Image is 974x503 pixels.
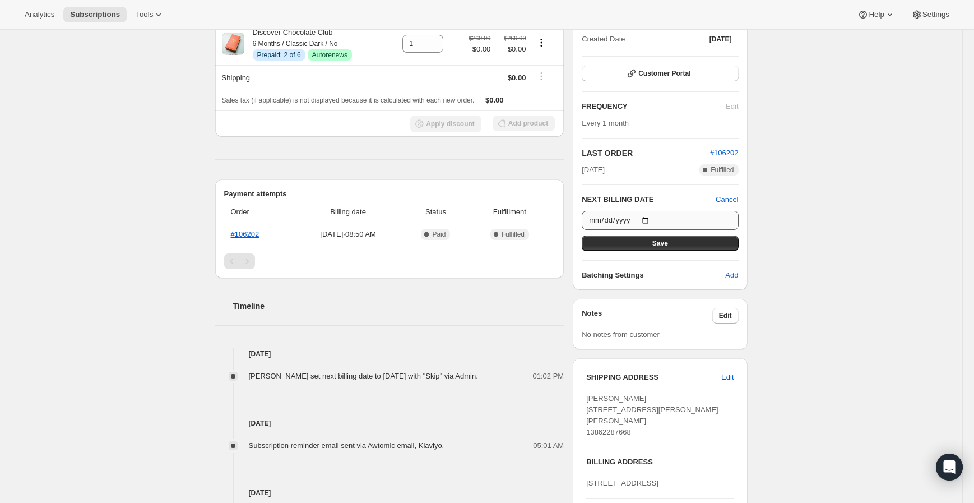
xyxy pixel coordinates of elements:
[129,7,171,22] button: Tools
[63,7,127,22] button: Subscriptions
[638,69,690,78] span: Customer Portal
[249,441,444,450] span: Subscription reminder email sent via Awtomic email, Klaviyo.
[712,308,739,324] button: Edit
[485,96,504,104] span: $0.00
[582,164,605,176] span: [DATE]
[582,236,738,251] button: Save
[703,31,739,47] button: [DATE]
[716,194,738,205] button: Cancel
[508,73,526,82] span: $0.00
[244,27,352,61] div: Discover Chocolate Club
[533,371,564,382] span: 01:02 PM
[710,149,739,157] a: #106202
[582,330,660,339] span: No notes from customer
[249,372,478,380] span: [PERSON_NAME] set next billing date to [DATE] with "Skip" via Admin.
[532,36,550,49] button: Product actions
[253,40,338,48] small: 6 Months / Classic Dark / No
[936,454,963,481] div: Open Intercom Messenger
[25,10,54,19] span: Analytics
[257,50,301,59] span: Prepaid: 2 of 6
[715,368,740,386] button: Edit
[582,101,726,112] h2: FREQUENCY
[432,230,446,239] span: Paid
[582,66,738,81] button: Customer Portal
[231,230,259,238] a: #106202
[136,10,153,19] span: Tools
[233,301,564,312] h2: Timeline
[709,35,732,44] span: [DATE]
[582,34,625,45] span: Created Date
[532,70,550,82] button: Shipping actions
[296,206,401,218] span: Billing date
[222,33,244,55] img: product img
[215,348,564,359] h4: [DATE]
[215,418,564,429] h4: [DATE]
[582,270,725,281] h6: Batching Settings
[215,487,564,499] h4: [DATE]
[721,372,734,383] span: Edit
[70,10,120,19] span: Subscriptions
[586,372,721,383] h3: SHIPPING ADDRESS
[711,165,734,174] span: Fulfilled
[407,206,464,218] span: Status
[469,35,490,41] small: $269.00
[222,96,475,104] span: Sales tax (if applicable) is not displayed because it is calculated with each new order.
[922,10,949,19] span: Settings
[582,147,710,159] h2: LAST ORDER
[586,394,718,436] span: [PERSON_NAME] [STREET_ADDRESS][PERSON_NAME][PERSON_NAME] 13862287668
[586,479,658,487] span: [STREET_ADDRESS]
[502,230,525,239] span: Fulfilled
[582,308,712,324] h3: Notes
[533,440,564,451] span: 05:01 AM
[710,147,739,159] button: #106202
[469,44,490,55] span: $0.00
[725,270,738,281] span: Add
[851,7,902,22] button: Help
[312,50,347,59] span: Autorenews
[224,188,555,200] h2: Payment attempts
[504,35,526,41] small: $269.00
[224,200,293,224] th: Order
[586,456,734,468] h3: BILLING ADDRESS
[224,253,555,269] nav: Pagination
[471,206,549,218] span: Fulfillment
[652,239,668,248] span: Save
[497,44,526,55] span: $0.00
[296,229,401,240] span: [DATE] · 08:50 AM
[582,119,629,127] span: Every 1 month
[215,65,388,90] th: Shipping
[905,7,956,22] button: Settings
[719,311,732,320] span: Edit
[718,266,745,284] button: Add
[582,194,716,205] h2: NEXT BILLING DATE
[869,10,884,19] span: Help
[18,7,61,22] button: Analytics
